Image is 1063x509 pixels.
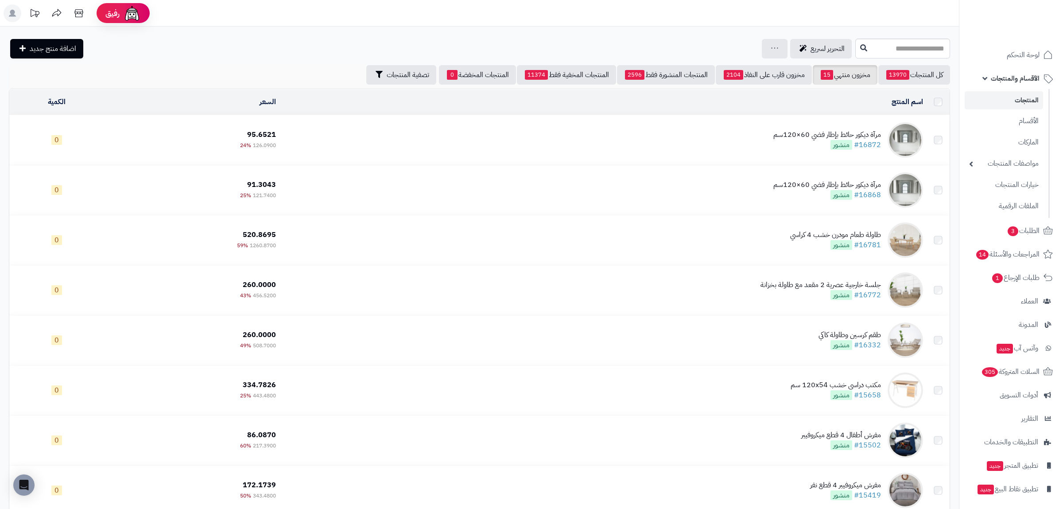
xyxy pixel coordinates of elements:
[965,197,1043,216] a: الملفات الرقمية
[253,392,276,400] span: 443.4800
[51,486,62,495] span: 0
[984,436,1038,448] span: التطبيقات والخدمات
[830,490,852,500] span: منشور
[30,43,76,54] span: اضافة منتج جديد
[888,172,923,208] img: مرآة ديكور حائط بإطار فضي 60×120سم
[773,180,881,190] div: مرآة ديكور حائط بإطار فضي 60×120سم
[716,65,812,85] a: مخزون قارب على النفاذ2104
[240,392,251,400] span: 25%
[854,440,881,451] a: #15502
[240,291,251,299] span: 43%
[760,280,881,290] div: جلسة خارجية عصرية 2 مقعد مع طاولة بخزانة
[830,390,852,400] span: منشور
[790,39,852,58] a: التحرير لسريع
[830,290,852,300] span: منشور
[888,272,923,308] img: جلسة خارجية عصرية 2 مقعد مع طاولة بخزانة
[886,70,909,80] span: 13970
[965,314,1058,335] a: المدونة
[965,431,1058,453] a: التطبيقات والخدمات
[801,430,881,440] div: مفرش أطفال 4 قطع ميكروفيبر
[247,430,276,440] span: 86.0870
[830,440,852,450] span: منشور
[976,250,989,260] span: 14
[1007,49,1040,61] span: لوحة التحكم
[965,220,1058,241] a: الطلبات3
[977,483,1038,495] span: تطبيق نقاط البيع
[10,39,83,58] a: اضافة منتج جديد
[253,291,276,299] span: 456.5200
[854,190,881,200] a: #16868
[978,485,994,494] span: جديد
[888,373,923,408] img: مكتب دراسي خشب 120x54 سم
[51,385,62,395] span: 0
[51,235,62,245] span: 0
[854,140,881,150] a: #16872
[51,335,62,345] span: 0
[982,367,998,377] span: 305
[240,141,251,149] span: 24%
[123,4,141,22] img: ai-face.png
[253,342,276,350] span: 508.7000
[1021,412,1038,425] span: التقارير
[240,191,251,199] span: 25%
[819,330,881,340] div: طقم كرسين وطاولة كاكي
[981,365,1040,378] span: السلات المتروكة
[854,290,881,300] a: #16772
[965,291,1058,312] a: العملاء
[965,244,1058,265] a: المراجعات والأسئلة14
[517,65,616,85] a: المنتجات المخفية فقط11374
[986,459,1038,472] span: تطبيق المتجر
[51,285,62,295] span: 0
[965,361,1058,382] a: السلات المتروكة305
[23,4,46,24] a: تحديثات المنصة
[387,70,429,80] span: تصفية المنتجات
[997,344,1013,354] span: جديد
[878,65,950,85] a: كل المنتجات13970
[243,229,276,240] span: 520.8695
[105,8,120,19] span: رفيق
[992,273,1003,283] span: 1
[243,480,276,490] span: 172.1739
[247,129,276,140] span: 95.6521
[366,65,436,85] button: تصفية المنتجات
[790,230,881,240] div: طاولة طعام مودرن خشب 4 كراسي
[975,248,1040,260] span: المراجعات والأسئلة
[965,455,1058,476] a: تطبيق المتجرجديد
[854,340,881,350] a: #16332
[830,240,852,250] span: منشور
[447,70,458,80] span: 0
[48,97,66,107] a: الكمية
[811,43,845,54] span: التحرير لسريع
[892,97,923,107] a: اسم المنتج
[243,280,276,290] span: 260.0000
[773,130,881,140] div: مرآة ديكور حائط بإطار فضي 60×120سم
[965,175,1043,194] a: خيارات المنتجات
[965,385,1058,406] a: أدوات التسويق
[965,267,1058,288] a: طلبات الإرجاع1
[51,135,62,145] span: 0
[243,380,276,390] span: 334.7826
[1021,295,1038,307] span: العملاء
[854,390,881,400] a: #15658
[253,442,276,450] span: 217.3900
[965,91,1043,109] a: المنتجات
[965,112,1043,131] a: الأقسام
[888,122,923,158] img: مرآة ديكور حائط بإطار فضي 60×120سم
[243,330,276,340] span: 260.0000
[854,240,881,250] a: #16781
[965,338,1058,359] a: وآتس آبجديد
[830,340,852,350] span: منشور
[253,191,276,199] span: 121.7400
[813,65,877,85] a: مخزون منتهي15
[625,70,644,80] span: 2596
[830,140,852,150] span: منشور
[240,442,251,450] span: 60%
[724,70,743,80] span: 2104
[260,97,276,107] a: السعر
[1019,319,1038,331] span: المدونة
[240,342,251,350] span: 49%
[51,185,62,195] span: 0
[1000,389,1038,401] span: أدوات التسويق
[237,241,248,249] span: 59%
[247,179,276,190] span: 91.3043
